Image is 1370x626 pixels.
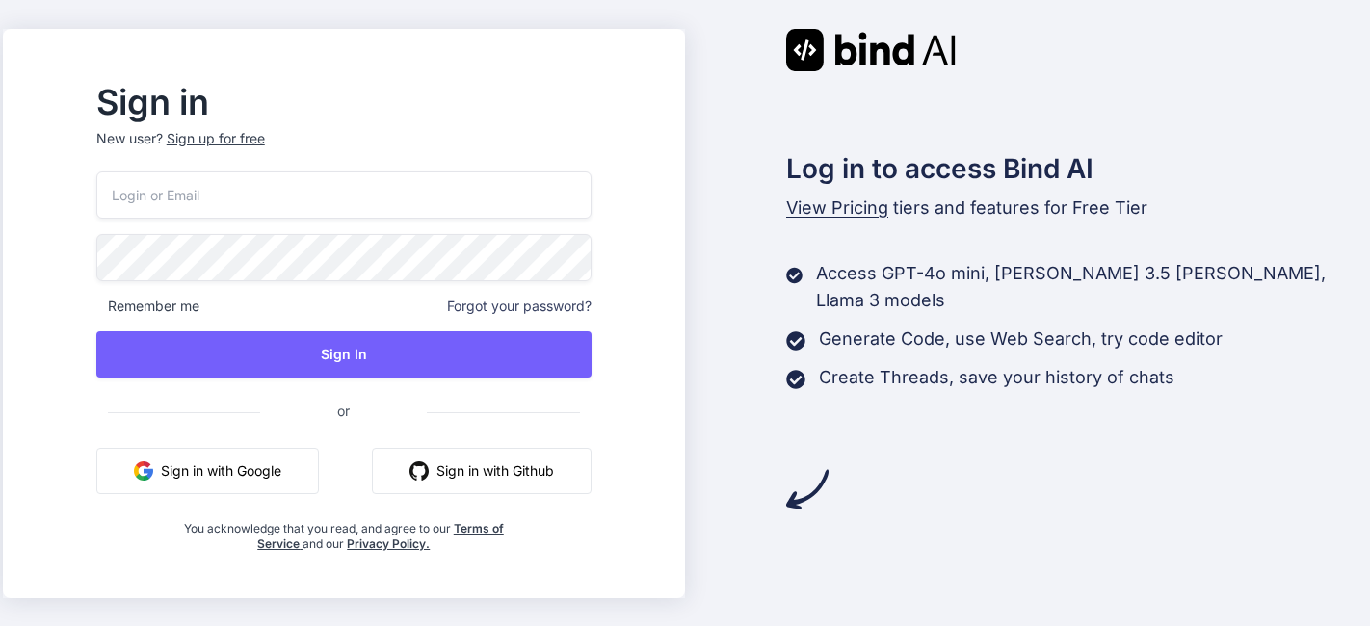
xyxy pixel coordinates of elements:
[167,129,265,148] div: Sign up for free
[96,448,319,494] button: Sign in with Google
[786,468,829,510] img: arrow
[447,297,592,316] span: Forgot your password?
[260,387,427,434] span: or
[96,129,592,171] p: New user?
[786,29,956,71] img: Bind AI logo
[372,448,592,494] button: Sign in with Github
[347,536,430,551] a: Privacy Policy.
[786,195,1368,222] p: tiers and features for Free Tier
[96,87,592,117] h2: Sign in
[816,260,1367,314] p: Access GPT-4o mini, [PERSON_NAME] 3.5 [PERSON_NAME], Llama 3 models
[178,509,509,552] div: You acknowledge that you read, and agree to our and our
[134,461,153,481] img: google
[786,197,888,218] span: View Pricing
[96,297,199,316] span: Remember me
[819,326,1223,352] p: Generate Code, use Web Search, try code editor
[786,148,1368,189] h2: Log in to access Bind AI
[819,364,1174,391] p: Create Threads, save your history of chats
[96,171,592,219] input: Login or Email
[409,461,429,481] img: github
[257,521,504,551] a: Terms of Service
[96,331,592,378] button: Sign In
